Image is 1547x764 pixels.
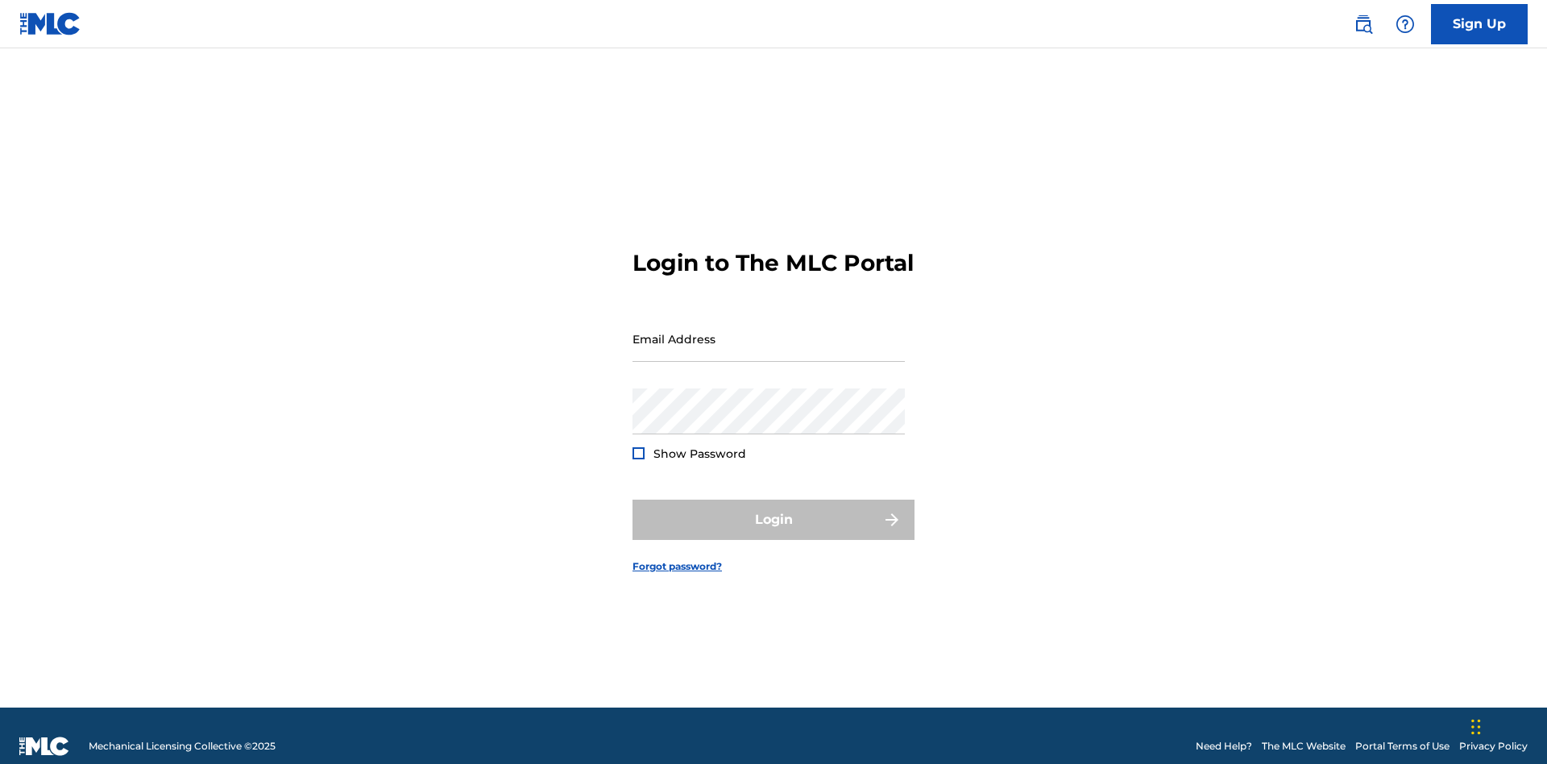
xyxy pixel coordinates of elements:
[1355,739,1450,754] a: Portal Terms of Use
[1196,739,1252,754] a: Need Help?
[1459,739,1528,754] a: Privacy Policy
[1466,687,1547,764] iframe: Chat Widget
[89,739,276,754] span: Mechanical Licensing Collective © 2025
[632,249,914,277] h3: Login to The MLC Portal
[653,446,746,461] span: Show Password
[1354,15,1373,34] img: search
[632,559,722,574] a: Forgot password?
[1262,739,1346,754] a: The MLC Website
[1396,15,1415,34] img: help
[1431,4,1528,44] a: Sign Up
[1471,703,1481,751] div: Drag
[1389,8,1421,40] div: Help
[19,12,81,35] img: MLC Logo
[1347,8,1379,40] a: Public Search
[19,737,69,756] img: logo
